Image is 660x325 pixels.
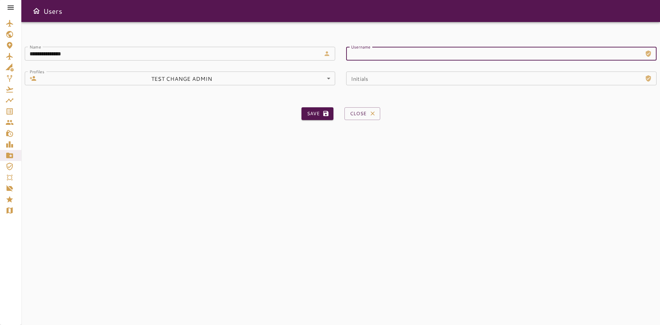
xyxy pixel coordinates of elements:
div: TEST CHANGE ADMIN [39,72,335,85]
label: Name [30,44,41,50]
button: Close [344,107,380,120]
label: Profiles [30,68,44,74]
label: Username [351,44,371,50]
h6: Users [43,6,62,17]
button: Open drawer [30,4,43,18]
button: Save [301,107,333,120]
